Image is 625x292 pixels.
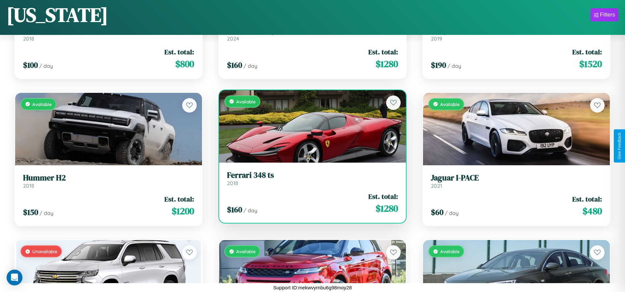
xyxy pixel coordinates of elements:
[440,101,460,107] span: Available
[243,207,257,214] span: / day
[445,210,459,216] span: / day
[579,57,602,70] span: $ 1520
[23,173,194,189] a: Hummer H22018
[376,202,398,215] span: $ 1280
[7,270,22,285] div: Open Intercom Messenger
[617,133,622,159] div: Give Feedback
[590,8,618,21] button: Filters
[227,180,238,186] span: 2018
[227,60,242,70] span: $ 160
[227,171,398,180] h3: Ferrari 348 ts
[431,173,602,183] h3: Jaguar I-PACE
[431,182,442,189] span: 2021
[227,35,239,42] span: 2024
[243,63,257,69] span: / day
[39,63,53,69] span: / day
[431,35,442,42] span: 2019
[440,249,460,254] span: Available
[376,57,398,70] span: $ 1280
[600,12,615,18] div: Filters
[273,283,352,292] p: Support ID: mekwvyrnbu6g98moy28
[227,171,398,187] a: Ferrari 348 ts2018
[164,194,194,204] span: Est. total:
[7,1,108,28] h1: [US_STATE]
[236,99,256,104] span: Available
[447,63,461,69] span: / day
[582,204,602,218] span: $ 480
[175,57,194,70] span: $ 800
[40,210,53,216] span: / day
[32,249,57,254] span: Unavailable
[32,101,52,107] span: Available
[23,207,38,218] span: $ 150
[23,60,38,70] span: $ 100
[23,182,34,189] span: 2018
[431,207,443,218] span: $ 60
[23,35,34,42] span: 2018
[431,60,446,70] span: $ 190
[236,249,256,254] span: Available
[572,47,602,57] span: Est. total:
[172,204,194,218] span: $ 1200
[368,47,398,57] span: Est. total:
[164,47,194,57] span: Est. total:
[431,173,602,189] a: Jaguar I-PACE2021
[23,173,194,183] h3: Hummer H2
[572,194,602,204] span: Est. total:
[227,204,242,215] span: $ 160
[368,192,398,201] span: Est. total:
